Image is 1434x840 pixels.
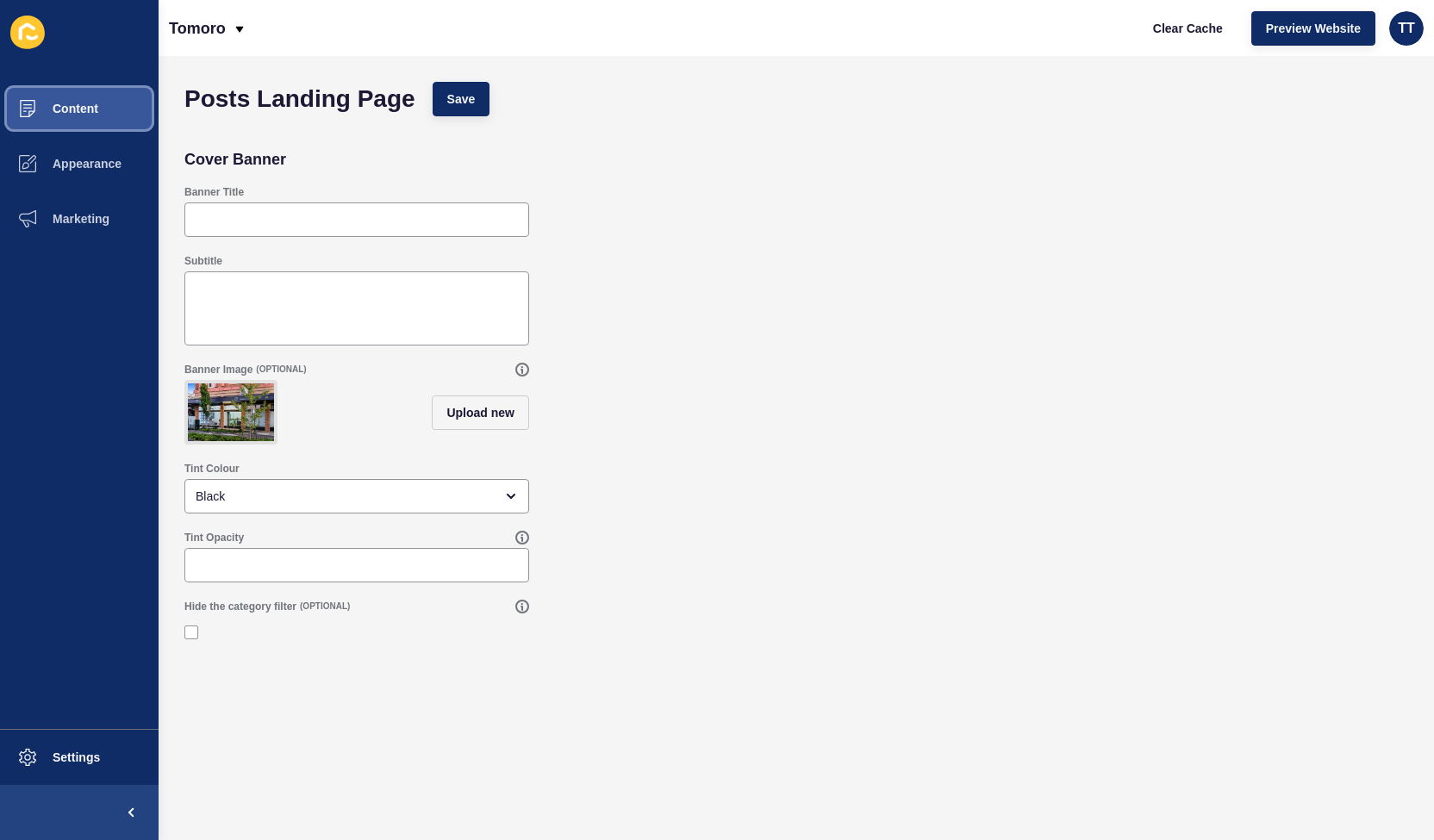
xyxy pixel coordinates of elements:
label: Tint Colour [184,462,240,476]
label: Banner Image [184,363,253,376]
button: Clear Cache [1138,11,1238,46]
div: open menu [184,479,529,513]
label: Hide the category filter [184,600,296,613]
h1: Posts Landing Page [184,90,415,108]
h2: Cover Banner [184,151,286,168]
label: Tint Opacity [184,531,244,544]
label: Banner Title [184,185,244,199]
button: Preview Website [1251,11,1375,46]
label: Subtitle [184,254,222,268]
p: Tomoro [169,7,226,50]
span: Clear Cache [1153,20,1223,37]
button: Upload new [432,395,529,430]
span: TT [1398,20,1415,37]
span: (OPTIONAL) [300,600,350,613]
span: Save [447,90,476,108]
img: 0e7e31291abc313e6a5ca1b48c58f44e.jpg [188,383,274,441]
span: Preview Website [1266,20,1361,37]
button: Save [433,82,490,116]
span: Upload new [446,404,514,421]
span: (OPTIONAL) [256,364,306,376]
